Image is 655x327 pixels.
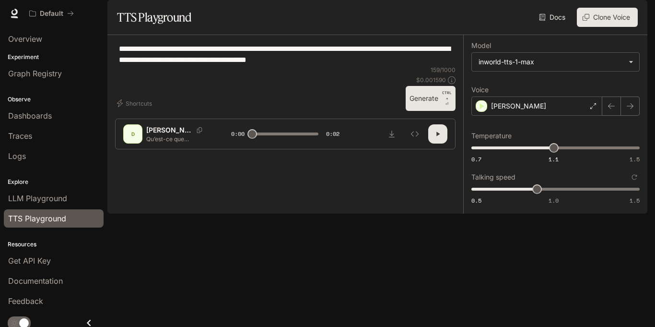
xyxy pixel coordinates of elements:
span: 1.5 [630,196,640,205]
button: Shortcuts [115,96,156,111]
button: GenerateCTRL +⏎ [406,86,456,111]
p: Talking speed [471,174,515,181]
p: 159 / 1000 [431,66,456,74]
span: 0.5 [471,196,481,205]
span: 0:02 [326,129,339,139]
div: inworld-tts-1-max [479,57,624,67]
button: Clone Voice [577,8,638,27]
p: Default [40,10,63,18]
p: CTRL + [442,90,452,101]
p: Temperature [471,133,512,139]
p: Qu’est-ce que ChatGPT peut faire pour vous ? [146,135,208,143]
div: D [125,126,140,142]
span: 1.5 [630,155,640,163]
p: ⏎ [442,90,452,107]
button: Download audio [382,124,401,144]
h1: TTS Playground [117,8,191,27]
span: 0.7 [471,155,481,163]
p: [PERSON_NAME] [491,101,546,111]
p: $ 0.001590 [416,76,446,84]
a: Docs [537,8,569,27]
p: [PERSON_NAME] [146,125,193,135]
span: 0:00 [231,129,245,139]
span: 1.1 [549,155,559,163]
button: Inspect [405,124,424,144]
button: All workspaces [25,4,78,23]
p: Voice [471,86,489,93]
div: inworld-tts-1-max [472,53,639,71]
button: Reset to default [629,172,640,182]
span: 1.0 [549,196,559,205]
button: Copy Voice ID [193,127,206,133]
p: Model [471,42,491,49]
